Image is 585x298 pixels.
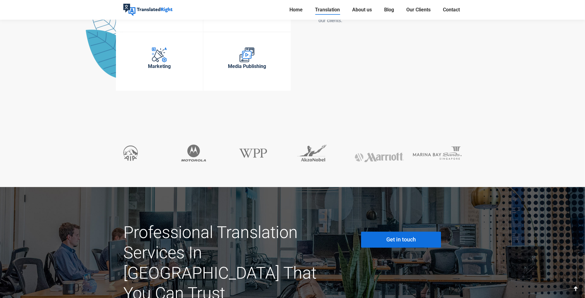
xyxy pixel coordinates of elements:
a: Home [288,6,304,14]
a: Translation [313,6,342,14]
span: About us [352,7,372,13]
span: Blog [384,7,394,13]
span: Translation [315,7,340,13]
span: Get in touch [386,236,416,243]
h5: Marketing [141,62,178,71]
a: Blog [382,6,396,14]
span: Our Clients [406,7,431,13]
span: Home [289,7,303,13]
img: Translated Right [123,4,173,16]
span: Contact [443,7,460,13]
a: Our Clients [404,6,432,14]
img: null [152,47,167,62]
a: Get in touch [361,232,441,248]
a: Contact [441,6,462,14]
a: About us [350,6,374,14]
img: null [240,47,254,62]
h5: Media Publishing [228,62,266,71]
